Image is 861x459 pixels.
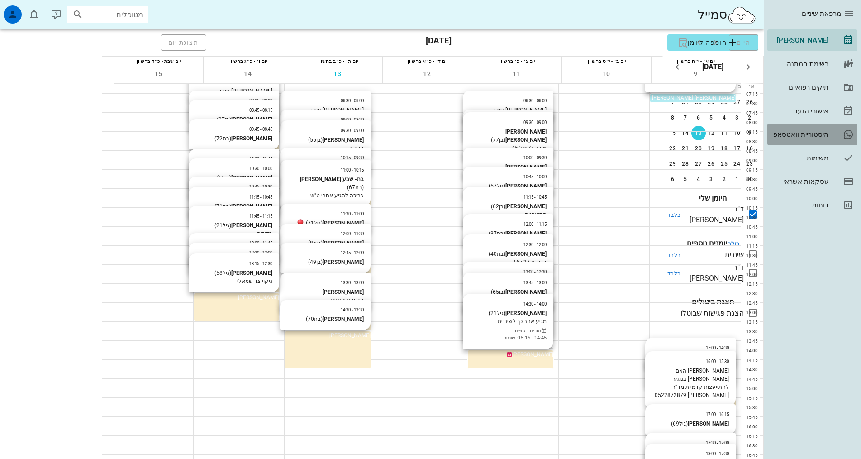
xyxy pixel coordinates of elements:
[341,117,364,122] small: 08:30 - 09:00
[419,66,436,82] button: 12
[771,154,828,162] div: משימות
[667,34,758,51] button: הוספה ליומן
[214,222,231,229] span: (גיל )
[214,270,231,276] span: (גיל )
[310,259,316,265] span: 49
[249,214,272,219] small: 11:15 - 11:45
[706,359,729,364] small: 15:30 - 16:00
[741,309,760,316] div: 13:00
[341,211,364,216] small: 11:00 - 11:30
[706,440,729,445] small: 17:00 - 17:30
[231,222,272,229] strong: [PERSON_NAME]
[472,57,561,66] div: יום ג׳ - כ׳ בחשוון
[741,433,760,440] div: 16:15
[671,421,688,427] span: (גיל )
[151,70,167,77] span: 15
[771,107,828,115] div: אישורי הגעה
[771,84,828,91] div: תיקים רפואיים
[419,70,436,77] span: 12
[489,230,505,237] span: (בת )
[767,100,857,122] a: אישורי הגעה
[741,442,760,449] div: 16:30
[489,251,505,257] span: (בת )
[231,116,272,123] strong: [PERSON_NAME]
[341,231,364,236] small: 11:30 - 12:00
[341,250,364,255] small: 12:00 - 12:45
[688,70,704,77] span: 9
[470,335,547,342] li: 14:45 - 15:15: שיננית
[341,167,364,172] small: 10:15 - 11:00
[306,220,323,226] span: (גיל )
[741,452,760,459] div: 16:45
[341,128,364,133] small: 09:00 - 09:30
[729,34,758,51] button: היום
[161,34,207,51] button: תצוגת יום
[216,135,223,142] span: 72
[491,203,505,210] span: (בן )
[306,316,323,322] span: (בת )
[491,137,505,143] span: (בן )
[489,310,505,316] span: (גיל )
[706,412,729,417] small: 16:15 - 17:00
[771,178,828,185] div: עסקאות אשראי
[249,127,272,132] small: 08:45 - 09:45
[767,147,857,169] a: משימות
[741,376,760,382] div: 14:45
[341,307,364,312] small: 13:30 - 14:30
[767,194,857,216] a: דוחות
[562,57,651,66] div: יום ב׳ - י״ט בחשוון
[490,183,497,189] span: 57
[741,186,760,192] div: 09:45
[308,240,323,246] span: (בן )
[323,137,364,143] strong: [PERSON_NAME]
[741,290,760,297] div: 12:30
[741,281,760,287] div: 12:15
[698,5,756,24] div: סמייל
[741,404,760,411] div: 15:30
[470,317,547,325] div: מגיע אחר כך לשיננית
[114,57,203,66] div: יום שבת - כ״ד בחשוון
[249,195,272,200] small: 10:45 - 11:15
[308,220,314,226] span: 71
[249,250,272,255] small: 12:00 - 12:30
[523,301,547,306] small: 14:00 - 14:30
[287,106,364,114] div: [PERSON_NAME] עובד
[741,357,760,363] div: 14:15
[771,60,828,67] div: רשימת המתנה
[737,39,751,46] span: היום
[426,34,452,51] h3: [DATE]
[505,251,547,257] strong: [PERSON_NAME]
[741,205,760,211] div: 10:15
[599,70,615,77] span: 10
[652,367,729,399] div: [PERSON_NAME] האם [PERSON_NAME] בנוגע להתייעצות קדמיות מד"ר [PERSON_NAME] 0522872879
[231,175,272,181] strong: [PERSON_NAME]
[323,240,364,246] strong: [PERSON_NAME]
[297,219,306,228] img: ballon.2b982a8d.png
[767,76,857,98] a: תיקים רפואיים
[217,175,231,181] span: (בן )
[470,258,547,266] div: בדיקת 37 ו 16
[349,184,355,191] span: 67
[741,300,760,306] div: 12:45
[771,201,828,209] div: דוחות
[523,155,547,160] small: 09:30 - 10:00
[216,270,223,276] span: 58
[214,135,231,142] span: (בת )
[249,184,272,189] small: 10:30 - 10:45
[741,243,760,249] div: 11:15
[741,262,760,268] div: 11:45
[490,230,497,237] span: 37
[741,233,760,240] div: 11:00
[509,66,525,82] button: 11
[219,116,225,123] span: 37
[523,98,547,103] small: 08:00 - 08:30
[493,137,499,143] span: 77
[741,395,760,402] div: 15:15
[767,171,857,192] a: עסקאות אשראי
[523,120,547,125] small: 09:00 - 09:30
[741,148,760,154] div: 08:45
[383,57,472,66] div: יום ד׳ - כ״א בחשוון
[493,289,499,295] span: 65
[216,222,223,229] span: 21
[505,203,547,210] strong: [PERSON_NAME]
